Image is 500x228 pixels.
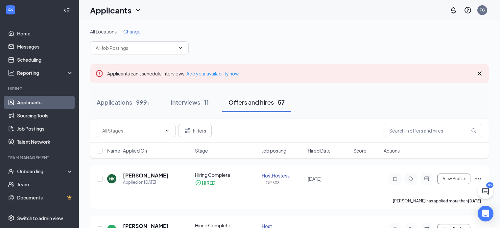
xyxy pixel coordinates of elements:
[262,147,286,154] span: Job posting
[8,86,72,92] div: Hiring
[468,198,481,203] b: [DATE]
[165,128,170,133] svg: ChevronDown
[228,98,285,106] div: Offers and hires · 57
[184,127,192,135] svg: Filter
[478,206,493,221] div: Open Intercom Messenger
[17,70,74,76] div: Reporting
[486,182,493,188] div: 85
[17,40,73,53] a: Messages
[476,70,484,77] svg: Cross
[443,176,465,181] span: View Profile
[423,176,431,181] svg: ActiveChat
[464,6,472,14] svg: QuestionInfo
[17,215,63,221] div: Switch to admin view
[123,172,169,179] h5: [PERSON_NAME]
[95,70,103,77] svg: Error
[17,122,73,135] a: Job Postings
[17,168,68,175] div: Onboarding
[478,183,493,199] button: ChatActive
[480,7,485,13] div: FG
[195,172,258,178] div: Hiring Complete
[134,6,142,14] svg: ChevronDown
[17,191,73,204] a: DocumentsCrown
[17,204,73,217] a: SurveysCrown
[90,5,131,16] h1: Applicants
[449,6,457,14] svg: Notifications
[63,7,70,13] svg: Collapse
[474,175,482,183] svg: Ellipses
[17,27,73,40] a: Home
[437,174,470,184] button: View Profile
[107,147,147,154] span: Name · Applied On
[384,124,482,137] input: Search in offers and hires
[8,70,14,76] svg: Analysis
[96,44,175,52] input: All Job Postings
[353,147,367,154] span: Score
[171,98,209,106] div: Interviews · 11
[262,172,303,179] div: HostHostess
[393,198,482,204] p: [PERSON_NAME] has applied more than .
[17,109,73,122] a: Sourcing Tools
[109,176,115,182] div: NK
[407,176,415,181] svg: Tag
[178,45,183,51] svg: ChevronDown
[90,29,117,34] span: All Locations
[123,29,141,34] span: Change
[186,71,239,76] a: Add your availability now
[391,176,399,181] svg: Note
[17,135,73,148] a: Talent Network
[8,168,14,175] svg: UserCheck
[107,71,239,76] span: Applicants can't schedule interviews.
[384,147,400,154] span: Actions
[8,215,14,221] svg: Settings
[97,98,151,106] div: Applications · 999+
[262,180,303,186] div: IHOP 608
[123,179,169,186] div: Applied on [DATE]
[471,128,476,133] svg: MagnifyingGlass
[195,179,202,186] svg: CheckmarkCircle
[7,7,14,13] svg: WorkstreamLogo
[308,147,331,154] span: Hired Date
[202,179,215,186] div: HIRED
[17,53,73,66] a: Scheduling
[195,147,208,154] span: Stage
[17,178,73,191] a: Team
[178,124,212,137] button: Filter Filters
[102,127,162,134] input: All Stages
[482,187,489,195] svg: ChatActive
[308,176,321,182] span: [DATE]
[8,155,72,160] div: Team Management
[17,96,73,109] a: Applicants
